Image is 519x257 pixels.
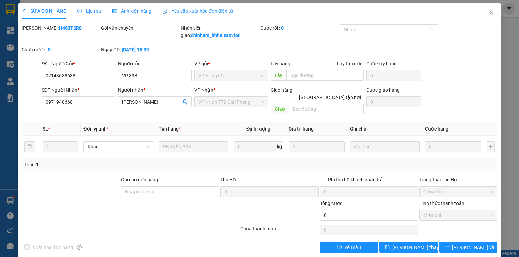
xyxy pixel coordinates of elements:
[30,244,76,251] span: Xuất hóa đơn hàng
[191,33,240,38] b: chinhnm_hhhn.saoviet
[112,9,117,13] span: picture
[271,70,286,81] span: Lấy
[162,8,233,14] span: Yêu cầu xuất hóa đơn điện tử
[271,104,289,114] span: Giao
[101,46,179,53] div: Ngày GD:
[198,97,264,107] span: VP Nhận 779 Giải Phóng
[286,70,364,81] input: Dọc đường
[271,87,292,93] span: Giao hàng
[445,245,449,250] span: printer
[48,47,51,52] b: 0
[182,99,188,105] span: user-add
[24,161,201,168] div: Tổng: 1
[162,9,168,14] img: icon
[350,141,420,152] input: Ghi Chú
[425,141,481,152] input: 0
[334,60,364,67] span: Lấy tận nơi
[423,187,493,197] span: Chưa thu
[77,245,82,250] span: info-circle
[289,126,314,132] span: Giá trị hàng
[194,60,268,67] div: VP gửi
[320,242,378,253] button: exclamation-circleYêu cầu
[42,60,115,67] div: SĐT Người Gửi
[276,141,283,152] span: kg
[83,126,109,132] span: Đơn vị tính
[194,87,213,93] span: VP Nhận
[425,126,448,132] span: Cước hàng
[344,244,361,251] span: Yêu cầu
[220,177,236,182] span: Thu Hộ
[246,126,270,132] span: Định lượng
[337,245,342,250] span: exclamation-circle
[59,25,82,31] b: H463TSR8
[392,244,446,251] span: [PERSON_NAME] thay đổi
[159,126,181,132] span: Tên hàng
[366,70,421,81] input: Cước lấy hàng
[482,3,501,22] button: Close
[22,24,100,32] div: [PERSON_NAME]:
[101,24,179,32] div: Gói vận chuyển:
[439,242,498,253] button: printer[PERSON_NAME] và In
[366,96,421,107] input: Cước giao hàng
[77,8,101,14] span: Lịch sử
[289,141,345,152] input: 0
[296,94,364,101] span: [GEOGRAPHIC_DATA] tận nơi
[452,244,499,251] span: [PERSON_NAME] và In
[240,225,319,237] div: Chưa thanh toán
[121,186,219,197] input: Ghi chú đơn hàng
[121,177,158,182] label: Ghi chú đơn hàng
[289,104,364,114] input: Dọc đường
[22,8,67,14] span: SỬA ĐƠN HÀNG
[181,24,259,39] div: Nhân viên giao:
[271,61,290,66] span: Lấy hàng
[347,122,422,136] th: Ghi chú
[22,46,100,53] div: Chưa cước :
[118,60,192,67] div: Người gửi
[366,87,400,93] label: Cước giao hàng
[43,126,48,132] span: SL
[88,142,149,152] span: Khác
[487,141,495,152] button: plus
[42,86,115,94] div: SĐT Người Nhận
[77,9,82,13] span: clock-circle
[159,141,228,152] input: VD: Bàn, Ghế
[379,242,438,253] button: save[PERSON_NAME] thay đổi
[320,201,342,206] span: Tổng cước
[419,201,464,206] label: Hình thức thanh toán
[118,86,192,94] div: Người nhận
[260,24,338,32] div: Cước rồi :
[489,10,494,15] span: close
[419,176,497,183] div: Trạng thái Thu Hộ
[24,141,35,152] button: delete
[281,25,284,31] b: 0
[385,245,390,250] span: save
[122,47,149,52] b: [DATE] 15:39
[325,176,386,183] span: Phí thu hộ khách nhận trả
[112,8,151,14] span: Ảnh kiện hàng
[423,210,493,220] span: Miễn phí
[366,61,397,66] label: Cước lấy hàng
[198,70,264,81] span: VP Hàng LC
[22,9,26,13] span: edit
